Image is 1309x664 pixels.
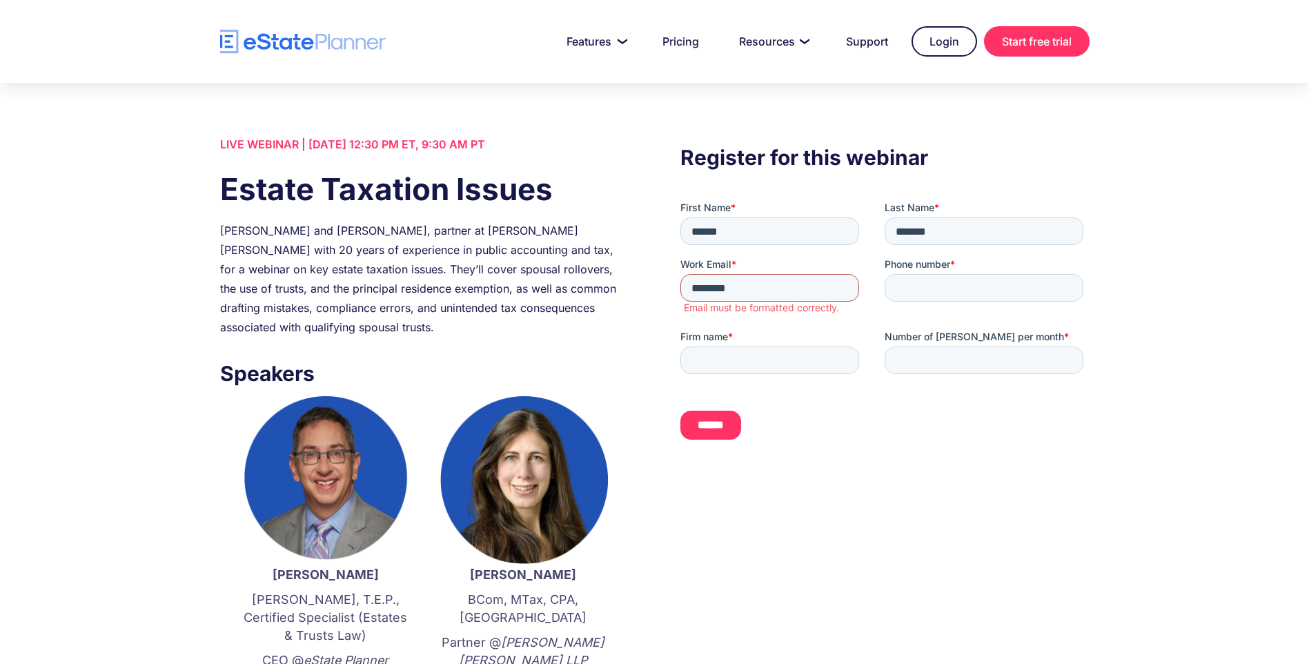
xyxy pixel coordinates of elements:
h3: Register for this webinar [680,141,1089,173]
strong: [PERSON_NAME] [273,567,379,582]
a: Resources [722,28,823,55]
a: Features [550,28,639,55]
a: Start free trial [984,26,1090,57]
strong: [PERSON_NAME] [470,567,576,582]
h1: Estate Taxation Issues [220,168,629,211]
p: BCom, MTax, CPA, [GEOGRAPHIC_DATA] [438,591,608,627]
a: Support [829,28,905,55]
div: [PERSON_NAME] and [PERSON_NAME], partner at [PERSON_NAME] [PERSON_NAME] with 20 years of experien... [220,221,629,337]
h3: Speakers [220,358,629,389]
a: Login [912,26,977,57]
a: home [220,30,386,54]
iframe: Form 0 [680,201,1089,451]
p: [PERSON_NAME], T.E.P., Certified Specialist (Estates & Trusts Law) [241,591,411,645]
div: LIVE WEBINAR | [DATE] 12:30 PM ET, 9:30 AM PT [220,135,629,154]
a: Pricing [646,28,716,55]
